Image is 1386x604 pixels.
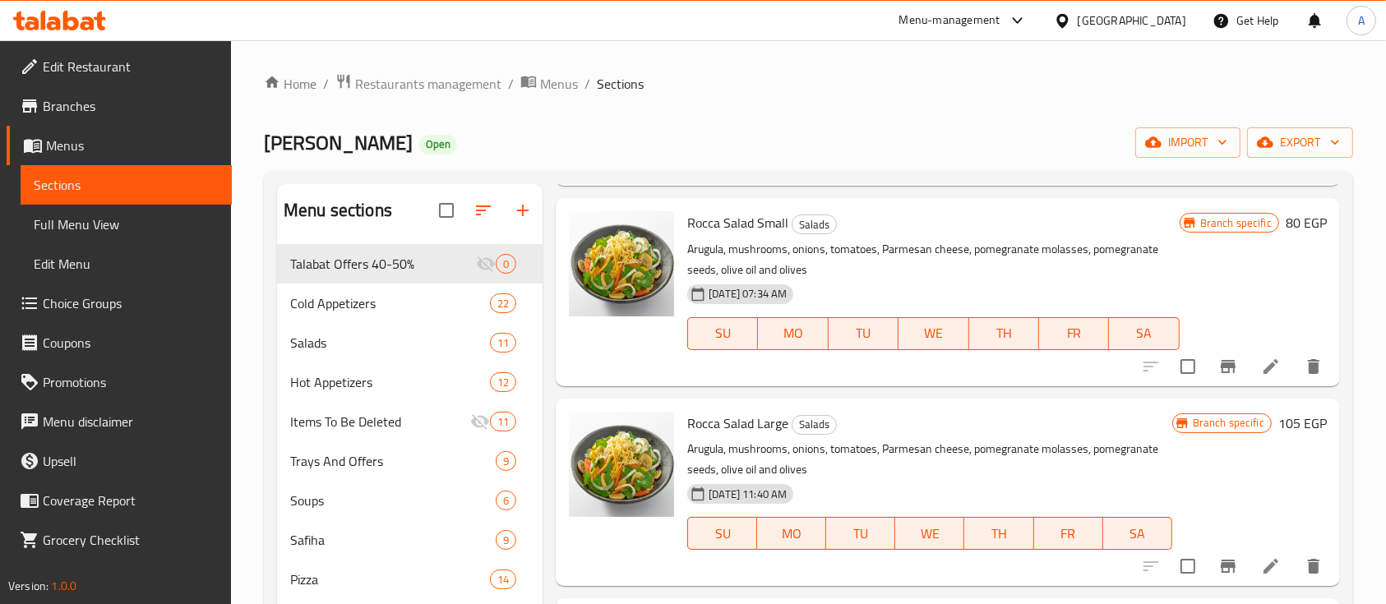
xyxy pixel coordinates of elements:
[7,323,232,362] a: Coupons
[503,191,543,230] button: Add section
[1194,215,1278,231] span: Branch specific
[971,522,1027,546] span: TH
[290,569,490,589] div: Pizza
[687,439,1171,480] p: Arugula, mushrooms, onions, tomatoes, Parmesan cheese, pomegranate molasses, pomegranate seeds, o...
[1358,12,1365,30] span: A
[7,520,232,560] a: Grocery Checklist
[470,412,490,431] svg: Inactive section
[43,491,219,510] span: Coverage Report
[1135,127,1240,158] button: import
[496,254,516,274] div: items
[476,254,496,274] svg: Inactive section
[290,451,496,471] div: Trays And Offers
[277,402,543,441] div: Items To Be Deleted11
[277,441,543,481] div: Trays And Offers9
[969,317,1039,350] button: TH
[687,517,757,550] button: SU
[290,293,490,313] span: Cold Appetizers
[21,165,232,205] a: Sections
[540,74,578,94] span: Menus
[7,284,232,323] a: Choice Groups
[1148,132,1227,153] span: import
[520,73,578,95] a: Menus
[290,254,476,274] span: Talabat Offers 40-50%
[43,96,219,116] span: Branches
[1034,517,1103,550] button: FR
[895,517,964,550] button: WE
[335,73,501,95] a: Restaurants management
[497,256,515,272] span: 0
[277,244,543,284] div: Talabat Offers 40-50%0
[1103,517,1172,550] button: SA
[7,47,232,86] a: Edit Restaurant
[43,412,219,431] span: Menu disclaimer
[1186,415,1271,431] span: Branch specific
[1208,546,1248,586] button: Branch-specific-item
[765,321,821,345] span: MO
[491,375,515,390] span: 12
[902,522,958,546] span: WE
[584,74,590,94] li: /
[496,491,516,510] div: items
[792,215,836,234] span: Salads
[508,74,514,94] li: /
[264,74,316,94] a: Home
[277,560,543,599] div: Pizza14
[290,491,496,510] span: Soups
[46,136,219,155] span: Menus
[43,372,219,392] span: Promotions
[497,533,515,548] span: 9
[905,321,962,345] span: WE
[284,198,392,223] h2: Menu sections
[290,372,490,392] span: Hot Appetizers
[1247,127,1353,158] button: export
[1109,317,1179,350] button: SA
[264,124,413,161] span: [PERSON_NAME]
[51,575,76,597] span: 1.0.0
[7,362,232,402] a: Promotions
[290,530,496,550] span: Safiha
[7,86,232,126] a: Branches
[7,402,232,441] a: Menu disclaimer
[597,74,644,94] span: Sections
[1294,546,1333,586] button: delete
[355,74,501,94] span: Restaurants management
[497,454,515,469] span: 9
[290,333,490,353] span: Salads
[792,415,836,434] span: Salads
[277,481,543,520] div: Soups6
[264,73,1353,95] nav: breadcrumb
[34,214,219,234] span: Full Menu View
[833,522,889,546] span: TU
[687,239,1179,280] p: Arugula, mushrooms, onions, tomatoes, Parmesan cheese, pomegranate molasses, pomegranate seeds, o...
[1278,412,1327,435] h6: 105 EGP
[1260,132,1340,153] span: export
[491,296,515,311] span: 22
[277,520,543,560] div: Safiha9
[34,175,219,195] span: Sections
[419,135,457,154] div: Open
[43,57,219,76] span: Edit Restaurant
[323,74,329,94] li: /
[1041,522,1097,546] span: FR
[695,321,751,345] span: SU
[835,321,892,345] span: TU
[695,522,751,546] span: SU
[1110,522,1166,546] span: SA
[43,530,219,550] span: Grocery Checklist
[1171,349,1205,384] span: Select to update
[490,372,516,392] div: items
[490,333,516,353] div: items
[1208,347,1248,386] button: Branch-specific-item
[764,522,820,546] span: MO
[976,321,1033,345] span: TH
[1261,556,1281,576] a: Edit menu item
[899,11,1000,30] div: Menu-management
[757,517,826,550] button: MO
[277,323,543,362] div: Salads11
